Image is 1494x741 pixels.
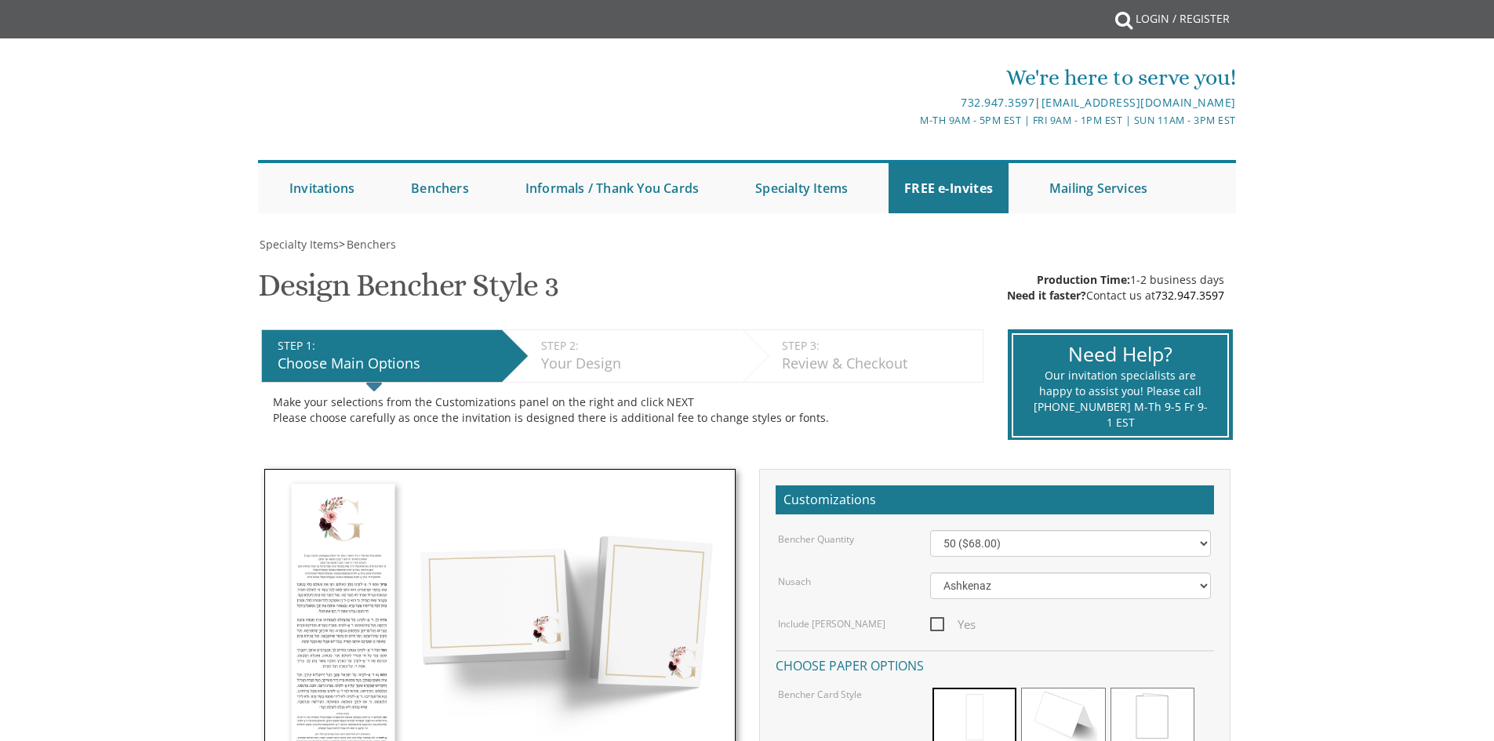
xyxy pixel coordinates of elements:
[585,93,1236,112] div: |
[258,237,339,252] a: Specialty Items
[778,532,854,546] label: Bencher Quantity
[395,163,485,213] a: Benchers
[510,163,714,213] a: Informals / Thank You Cards
[1034,163,1163,213] a: Mailing Services
[1007,272,1224,303] div: 1-2 business days Contact us at
[345,237,396,252] a: Benchers
[585,62,1236,93] div: We're here to serve you!
[585,112,1236,129] div: M-Th 9am - 5pm EST | Fri 9am - 1pm EST | Sun 11am - 3pm EST
[274,163,370,213] a: Invitations
[782,338,975,354] div: STEP 3:
[1041,95,1236,110] a: [EMAIL_ADDRESS][DOMAIN_NAME]
[278,354,494,374] div: Choose Main Options
[347,237,396,252] span: Benchers
[782,354,975,374] div: Review & Checkout
[1033,368,1208,430] div: Our invitation specialists are happy to assist you! Please call [PHONE_NUMBER] M-Th 9-5 Fr 9-1 EST
[278,338,494,354] div: STEP 1:
[1037,272,1130,287] span: Production Time:
[889,163,1009,213] a: FREE e-Invites
[541,338,735,354] div: STEP 2:
[778,575,811,588] label: Nusach
[778,617,885,630] label: Include [PERSON_NAME]
[930,615,976,634] span: Yes
[778,688,862,701] label: Bencher Card Style
[776,650,1214,677] h4: Choose paper options
[740,163,863,213] a: Specialty Items
[1007,288,1086,303] span: Need it faster?
[273,394,972,426] div: Make your selections from the Customizations panel on the right and click NEXT Please choose care...
[258,268,558,314] h1: Design Bencher Style 3
[1033,340,1208,369] div: Need Help?
[339,237,396,252] span: >
[776,485,1214,515] h2: Customizations
[961,95,1034,110] a: 732.947.3597
[541,354,735,374] div: Your Design
[1155,288,1224,303] a: 732.947.3597
[260,237,339,252] span: Specialty Items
